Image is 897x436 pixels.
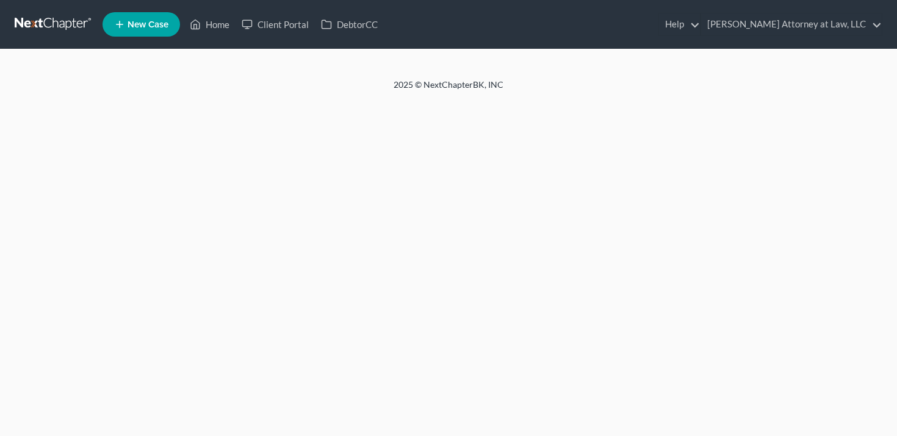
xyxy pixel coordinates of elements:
[236,13,315,35] a: Client Portal
[103,12,180,37] new-legal-case-button: New Case
[659,13,700,35] a: Help
[701,13,882,35] a: [PERSON_NAME] Attorney at Law, LLC
[101,79,796,101] div: 2025 © NextChapterBK, INC
[184,13,236,35] a: Home
[315,13,384,35] a: DebtorCC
